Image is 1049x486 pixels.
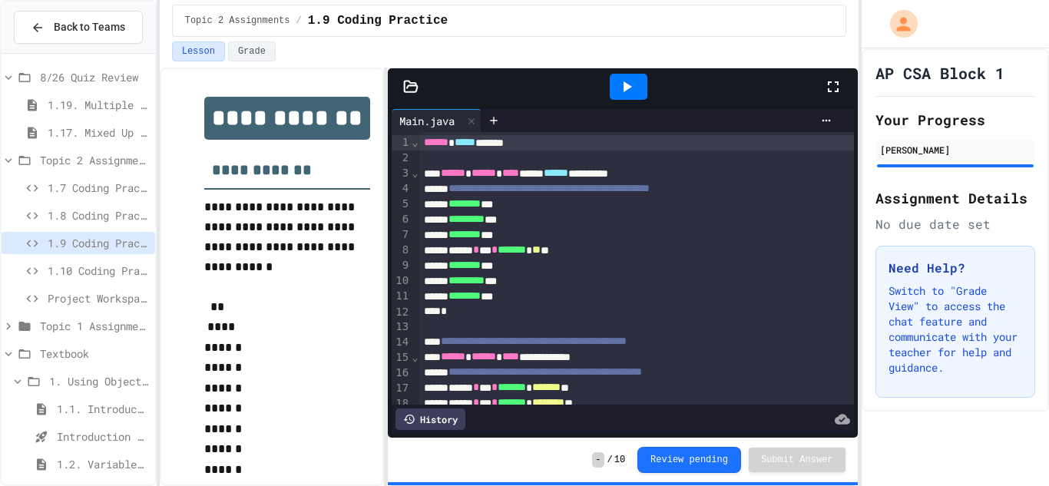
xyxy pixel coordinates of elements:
[392,273,411,289] div: 10
[392,135,411,150] div: 1
[392,335,411,350] div: 14
[40,152,149,168] span: Topic 2 Assignments
[395,408,465,430] div: History
[761,454,833,466] span: Submit Answer
[392,166,411,181] div: 3
[411,351,419,363] span: Fold line
[607,454,613,466] span: /
[48,235,149,251] span: 1.9 Coding Practice
[14,11,143,44] button: Back to Teams
[54,19,125,35] span: Back to Teams
[411,136,419,148] span: Fold line
[392,305,411,320] div: 12
[392,197,411,212] div: 5
[392,109,481,132] div: Main.java
[614,454,625,466] span: 10
[185,15,290,27] span: Topic 2 Assignments
[57,456,149,472] span: 1.2. Variables and Data Types
[40,318,149,334] span: Topic 1 Assignments
[57,401,149,417] span: 1.1. Introduction to Algorithms, Programming, and Compilers
[889,259,1022,277] h3: Need Help?
[392,319,411,335] div: 13
[48,290,149,306] span: Project Workspace
[392,243,411,258] div: 8
[40,69,149,85] span: 8/26 Quiz Review
[392,396,411,412] div: 18
[392,212,411,227] div: 6
[392,289,411,304] div: 11
[392,113,462,129] div: Main.java
[392,181,411,197] div: 4
[172,41,225,61] button: Lesson
[880,143,1031,157] div: [PERSON_NAME]
[49,373,149,389] span: 1. Using Objects and Methods
[308,12,448,30] span: 1.9 Coding Practice
[392,227,411,243] div: 7
[875,62,1004,84] h1: AP CSA Block 1
[749,448,845,472] button: Submit Answer
[392,381,411,396] div: 17
[48,207,149,223] span: 1.8 Coding Practice
[392,150,411,166] div: 2
[392,350,411,365] div: 15
[228,41,276,61] button: Grade
[296,15,302,27] span: /
[392,258,411,273] div: 9
[875,187,1035,209] h2: Assignment Details
[48,124,149,141] span: 1.17. Mixed Up Code Practice 1.1-1.6
[411,167,419,179] span: Fold line
[875,215,1035,233] div: No due date set
[889,283,1022,375] p: Switch to "Grade View" to access the chat feature and communicate with your teacher for help and ...
[57,428,149,445] span: Introduction to Algorithms, Programming, and Compilers
[875,109,1035,131] h2: Your Progress
[48,263,149,279] span: 1.10 Coding Practice
[48,97,149,113] span: 1.19. Multiple Choice Exercises for Unit 1a (1.1-1.6)
[592,452,604,468] span: -
[637,447,741,473] button: Review pending
[48,180,149,196] span: 1.7 Coding Practice
[40,345,149,362] span: Textbook
[392,365,411,381] div: 16
[874,6,922,41] div: My Account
